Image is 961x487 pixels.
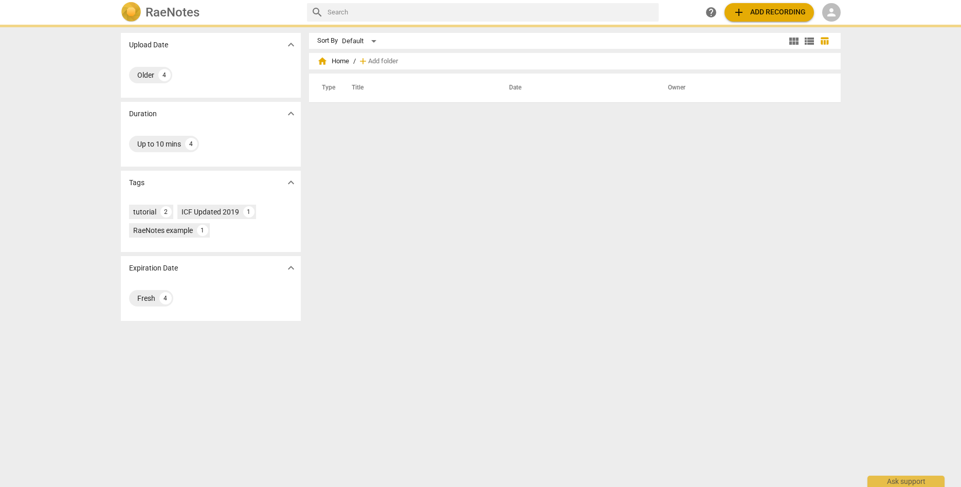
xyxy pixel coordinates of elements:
[656,74,830,102] th: Owner
[121,2,141,23] img: Logo
[137,293,155,303] div: Fresh
[197,225,208,236] div: 1
[788,35,800,47] span: view_module
[358,56,368,66] span: add
[342,33,380,49] div: Default
[243,206,255,218] div: 1
[129,40,168,50] p: Upload Date
[820,36,829,46] span: table_chart
[285,39,297,51] span: expand_more
[133,207,156,217] div: tutorial
[339,74,497,102] th: Title
[285,176,297,189] span: expand_more
[786,33,802,49] button: Tile view
[283,106,299,121] button: Show more
[146,5,200,20] h2: RaeNotes
[137,139,181,149] div: Up to 10 mins
[317,56,328,66] span: home
[702,3,720,22] a: Help
[283,260,299,276] button: Show more
[497,74,656,102] th: Date
[317,56,349,66] span: Home
[159,292,172,304] div: 4
[314,74,339,102] th: Type
[185,138,197,150] div: 4
[133,225,193,236] div: RaeNotes example
[724,3,814,22] button: Upload
[825,6,838,19] span: person
[733,6,806,19] span: Add recording
[285,262,297,274] span: expand_more
[121,2,299,23] a: LogoRaeNotes
[803,35,815,47] span: view_list
[705,6,717,19] span: help
[160,206,172,218] div: 2
[353,58,356,65] span: /
[802,33,817,49] button: List view
[867,476,945,487] div: Ask support
[328,4,655,21] input: Search
[129,109,157,119] p: Duration
[317,37,338,45] div: Sort By
[733,6,745,19] span: add
[368,58,398,65] span: Add folder
[311,6,323,19] span: search
[817,33,832,49] button: Table view
[158,69,171,81] div: 4
[129,177,144,188] p: Tags
[285,107,297,120] span: expand_more
[283,175,299,190] button: Show more
[283,37,299,52] button: Show more
[137,70,154,80] div: Older
[129,263,178,274] p: Expiration Date
[182,207,239,217] div: ICF Updated 2019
